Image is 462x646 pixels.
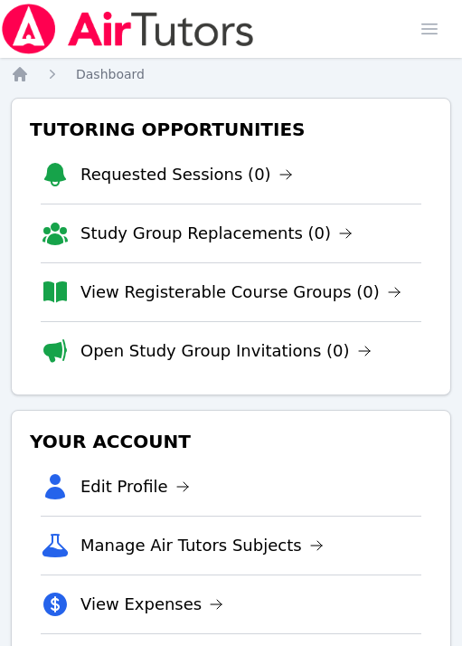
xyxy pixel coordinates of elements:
a: View Registerable Course Groups (0) [80,280,401,305]
a: Edit Profile [80,474,190,499]
a: Manage Air Tutors Subjects [80,533,324,558]
a: Requested Sessions (0) [80,162,293,187]
span: Dashboard [76,67,145,81]
h3: Tutoring Opportunities [26,113,436,146]
a: View Expenses [80,592,223,617]
h3: Your Account [26,425,436,458]
a: Dashboard [76,65,145,83]
a: Open Study Group Invitations (0) [80,338,372,364]
nav: Breadcrumb [11,65,451,83]
a: Study Group Replacements (0) [80,221,353,246]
